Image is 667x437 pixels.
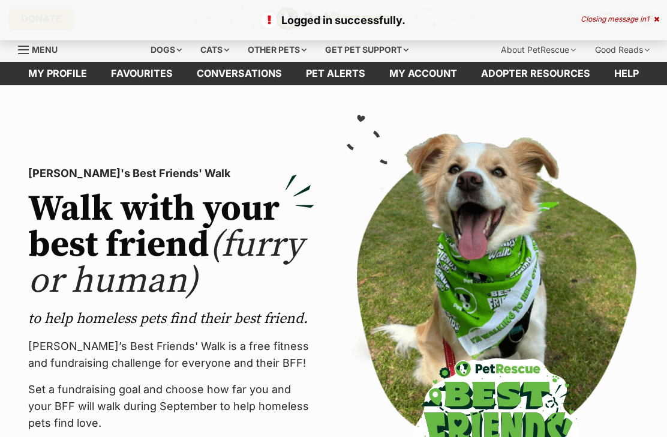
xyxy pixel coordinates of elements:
[28,165,314,182] p: [PERSON_NAME]'s Best Friends' Walk
[142,38,190,62] div: Dogs
[16,62,99,85] a: My profile
[294,62,377,85] a: Pet alerts
[28,381,314,432] p: Set a fundraising goal and choose how far you and your BFF will walk during September to help hom...
[185,62,294,85] a: conversations
[28,223,304,304] span: (furry or human)
[587,38,658,62] div: Good Reads
[28,191,314,300] h2: Walk with your best friend
[377,62,469,85] a: My account
[28,338,314,372] p: [PERSON_NAME]’s Best Friends' Walk is a free fitness and fundraising challenge for everyone and t...
[18,38,66,59] a: Menu
[492,38,584,62] div: About PetRescue
[239,38,315,62] div: Other pets
[469,62,602,85] a: Adopter resources
[602,62,651,85] a: Help
[317,38,417,62] div: Get pet support
[32,44,58,55] span: Menu
[192,38,238,62] div: Cats
[99,62,185,85] a: Favourites
[28,309,314,328] p: to help homeless pets find their best friend.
